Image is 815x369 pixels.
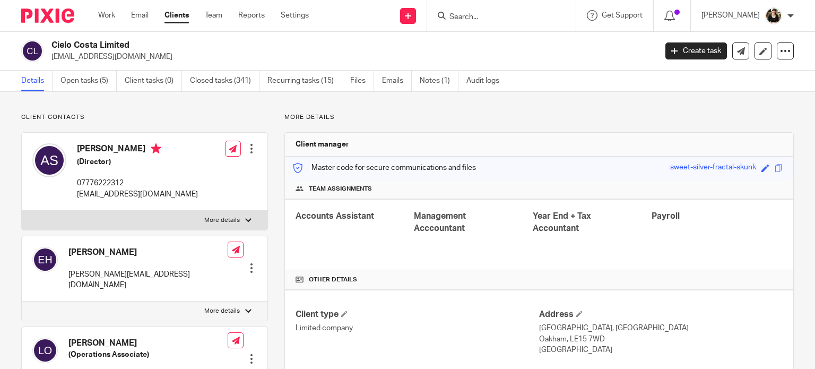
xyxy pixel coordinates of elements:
[652,212,680,220] span: Payroll
[341,311,348,317] span: Change Client type
[296,139,349,150] h3: Client manager
[665,42,727,59] a: Create task
[205,10,222,21] a: Team
[281,10,309,21] a: Settings
[151,143,161,154] i: Primary
[576,311,583,317] span: Edit Address
[77,189,198,200] p: [EMAIL_ADDRESS][DOMAIN_NAME]
[51,52,649,62] p: [EMAIL_ADDRESS][DOMAIN_NAME]
[761,164,769,172] span: Edit code
[68,269,228,291] p: [PERSON_NAME][EMAIL_ADDRESS][DOMAIN_NAME]
[539,345,783,355] p: [GEOGRAPHIC_DATA]
[51,40,530,51] h2: Cielo Costa Limited
[204,307,240,315] p: More details
[284,113,794,122] p: More details
[164,10,189,21] a: Clients
[190,71,259,91] a: Closed tasks (341)
[296,309,539,320] h4: Client type
[32,338,58,363] img: svg%3E
[539,323,783,333] p: [GEOGRAPHIC_DATA], [GEOGRAPHIC_DATA]
[68,338,228,349] h4: [PERSON_NAME]
[77,157,198,167] h5: (Director)
[125,71,182,91] a: Client tasks (0)
[32,247,58,272] img: svg%3E
[382,71,412,91] a: Emails
[77,178,198,188] p: 07776222312
[755,42,771,59] a: Edit client
[267,71,342,91] a: Recurring tasks (15)
[131,10,149,21] a: Email
[765,7,782,24] img: Helen%20Campbell.jpeg
[701,10,760,21] p: [PERSON_NAME]
[350,71,374,91] a: Files
[309,185,372,193] span: Team assignments
[21,113,268,122] p: Client contacts
[533,212,591,233] span: Year End + Tax Accountant
[77,143,198,157] h4: [PERSON_NAME]
[204,216,240,225] p: More details
[21,8,74,23] img: Pixie
[238,10,265,21] a: Reports
[21,71,53,91] a: Details
[293,162,476,173] p: Master code for secure communications and files
[414,212,466,233] span: Management Acccountant
[602,12,643,19] span: Get Support
[420,71,458,91] a: Notes (1)
[60,71,117,91] a: Open tasks (5)
[539,334,783,345] p: Oakham, LE15 7WD
[296,212,374,220] span: Accounts Assistant
[68,349,228,360] h5: (Operations Associate)
[466,71,507,91] a: Audit logs
[21,40,44,62] img: svg%3E
[775,164,783,172] span: Copy to clipboard
[539,309,783,320] h4: Address
[732,42,749,59] a: Send new email
[68,247,228,258] h4: [PERSON_NAME]
[98,10,115,21] a: Work
[309,276,357,284] span: Other details
[670,162,756,174] div: sweet-silver-fractal-skunk
[448,13,544,22] input: Search
[32,143,66,177] img: svg%3E
[296,323,539,333] p: Limited company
